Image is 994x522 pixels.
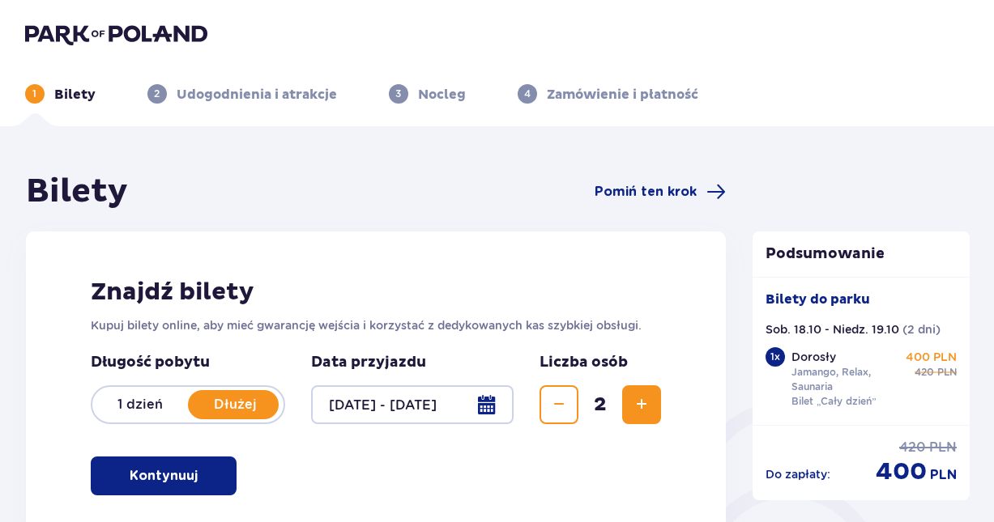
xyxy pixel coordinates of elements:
p: 1 dzień [92,396,188,414]
p: Długość pobytu [91,353,285,372]
p: 1 [32,87,36,101]
p: Kupuj bilety online, aby mieć gwarancję wejścia i korzystać z dedykowanych kas szybkiej obsługi. [91,317,662,333]
p: Do zapłaty : [766,466,830,482]
p: Zamówienie i płatność [547,86,698,104]
span: 400 [876,456,927,487]
span: 2 [582,393,619,417]
div: 1 x [766,347,785,367]
h2: Znajdź bilety [91,277,662,308]
p: Kontynuuj [130,467,198,485]
button: Zwiększ [622,385,661,424]
p: 4 [524,87,531,101]
p: Dłużej [188,396,284,414]
a: Pomiń ten krok [595,182,726,202]
p: Liczba osób [540,353,628,372]
span: PLN [929,439,957,456]
span: PLN [937,365,957,380]
span: Pomiń ten krok [595,183,697,201]
p: 400 PLN [906,349,957,365]
span: PLN [930,466,957,484]
p: 3 [395,87,401,101]
p: Bilety do parku [766,291,870,308]
div: 3Nocleg [389,84,466,104]
p: Bilet „Cały dzień” [791,394,877,409]
span: 420 [915,365,934,380]
p: Bilety [54,86,96,104]
p: Podsumowanie [753,244,970,264]
p: Nocleg [418,86,466,104]
button: Zmniejsz [540,385,578,424]
p: Sob. 18.10 - Niedz. 19.10 [766,321,899,337]
span: 420 [899,439,926,456]
div: 2Udogodnienia i atrakcje [147,84,337,104]
div: 1Bilety [25,84,96,104]
p: Jamango, Relax, Saunaria [791,365,903,394]
div: 4Zamówienie i płatność [518,84,698,104]
p: Data przyjazdu [311,353,426,372]
img: Park of Poland logo [25,23,207,45]
p: Udogodnienia i atrakcje [177,86,337,104]
button: Kontynuuj [91,456,237,495]
p: ( 2 dni ) [902,321,941,337]
p: 2 [154,87,160,101]
h1: Bilety [26,172,128,212]
p: Dorosły [791,349,836,365]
